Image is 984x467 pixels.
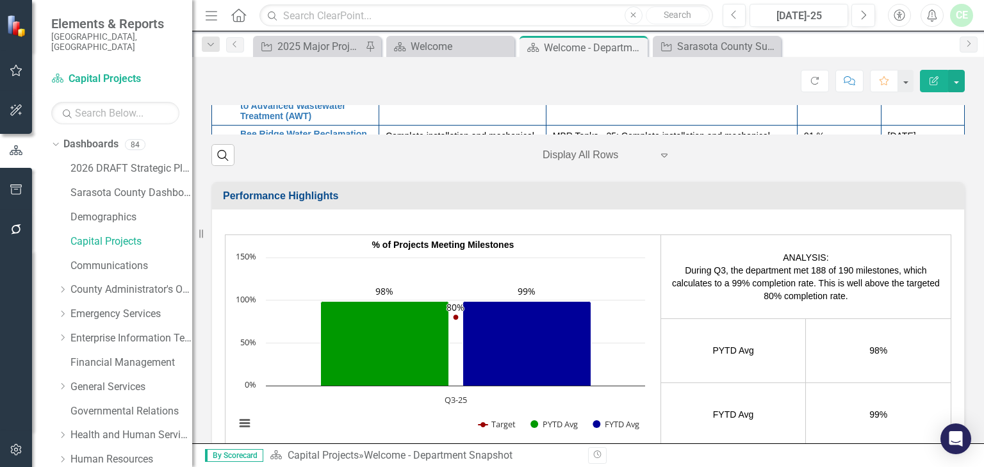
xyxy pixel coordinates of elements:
[63,137,119,152] a: Dashboards
[664,264,947,302] p: During Q3, the department met 188 of 190 milestones, which calculates to a 99% completion rate. T...
[798,126,881,174] td: Double-Click to Edit
[479,418,516,430] button: Show Target
[70,356,192,370] a: Financial Management
[804,129,874,142] div: 91 %
[70,428,192,443] a: Health and Human Services
[546,126,797,174] td: Double-Click to Edit
[660,382,806,447] td: FYTD Avg
[447,301,464,313] text: 80%
[256,38,362,54] a: 2025 Major Projects
[454,315,459,320] path: Q3-25, 80. Target.
[593,418,640,430] button: Show FYTD Avg
[656,38,778,54] a: Sarasota County Support Services Facility (Fleet) Construction
[677,38,778,54] div: Sarasota County Support Services Facility (Fleet) Construction
[229,251,652,443] svg: Interactive chart
[950,4,973,27] button: CE
[364,449,512,461] div: Welcome - Department Snapshot
[940,423,971,454] div: Open Intercom Messenger
[6,15,29,37] img: ClearPoint Strategy
[70,161,192,176] a: 2026 DRAFT Strategic Plan
[270,448,578,463] div: »
[372,240,514,250] span: % of Projects Meeting Milestones
[245,379,256,390] text: 0%
[806,318,951,382] td: 98%
[212,126,379,174] td: Double-Click to Edit Right Click for Context Menu
[888,131,916,141] span: [DATE]
[277,38,362,54] div: 2025 Major Projects
[750,4,848,27] button: [DATE]-25
[51,31,179,53] small: [GEOGRAPHIC_DATA], [GEOGRAPHIC_DATA]
[288,449,359,461] a: Capital Projects
[70,283,192,297] a: County Administrator's Office
[51,16,179,31] span: Elements & Reports
[223,190,958,202] h3: Performance Highlights
[660,234,951,318] td: ANALYSIS:
[463,301,591,386] path: Q3-25, 99. FYTD Avg.
[660,318,806,382] td: PYTD Avg
[544,40,644,56] div: Welcome - Department Snapshot
[664,10,691,20] span: Search
[375,285,393,297] text: 98%
[70,331,192,346] a: Enterprise Information Technology
[259,4,712,27] input: Search ClearPoint...
[70,186,192,201] a: Sarasota County Dashboard
[646,6,710,24] button: Search
[386,129,539,168] p: Complete installation and mechanical testing on the Membrane Bio-Reactor (MBR) equipment.
[125,139,145,150] div: 84
[463,301,591,386] g: FYTD Avg, series 3 of 3. Bar series with 1 bar.
[454,315,459,320] g: Target, series 1 of 3. Line with 1 data point.
[70,210,192,225] a: Demographics
[518,285,536,297] text: 99%
[411,38,511,54] div: Welcome
[379,126,546,174] td: Double-Click to Edit
[236,414,254,432] button: View chart menu, Chart
[70,307,192,322] a: Emergency Services
[240,129,372,169] a: Bee Ridge Water Reclamation Facility (WRF) Expansion and Conversion to Advanced Wastewater Treatm...
[205,449,263,462] span: By Scorecard
[321,301,449,386] path: Q3-25, 98.33333333. PYTD Avg.
[754,8,844,24] div: [DATE]-25
[70,234,192,249] a: Capital Projects
[70,404,192,419] a: Governmental Relations
[530,418,578,430] button: Show PYTD Avg
[51,72,179,86] a: Capital Projects
[553,129,791,168] p: MBR Tanks - 25: Complete installation and mechanical testing of the Membrane Bio-Reactor (MBR) is...
[236,293,256,305] text: 100%
[51,102,179,124] input: Search Below...
[229,251,657,443] div: Chart. Highcharts interactive chart.
[70,259,192,274] a: Communications
[321,301,449,386] g: PYTD Avg, series 2 of 3. Bar series with 1 bar.
[236,250,256,262] text: 150%
[70,380,192,395] a: General Services
[70,452,192,467] a: Human Resources
[806,382,951,447] td: 99%
[240,336,256,348] text: 50%
[389,38,511,54] a: Welcome
[445,394,467,406] text: Q3-25
[881,126,964,174] td: Double-Click to Edit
